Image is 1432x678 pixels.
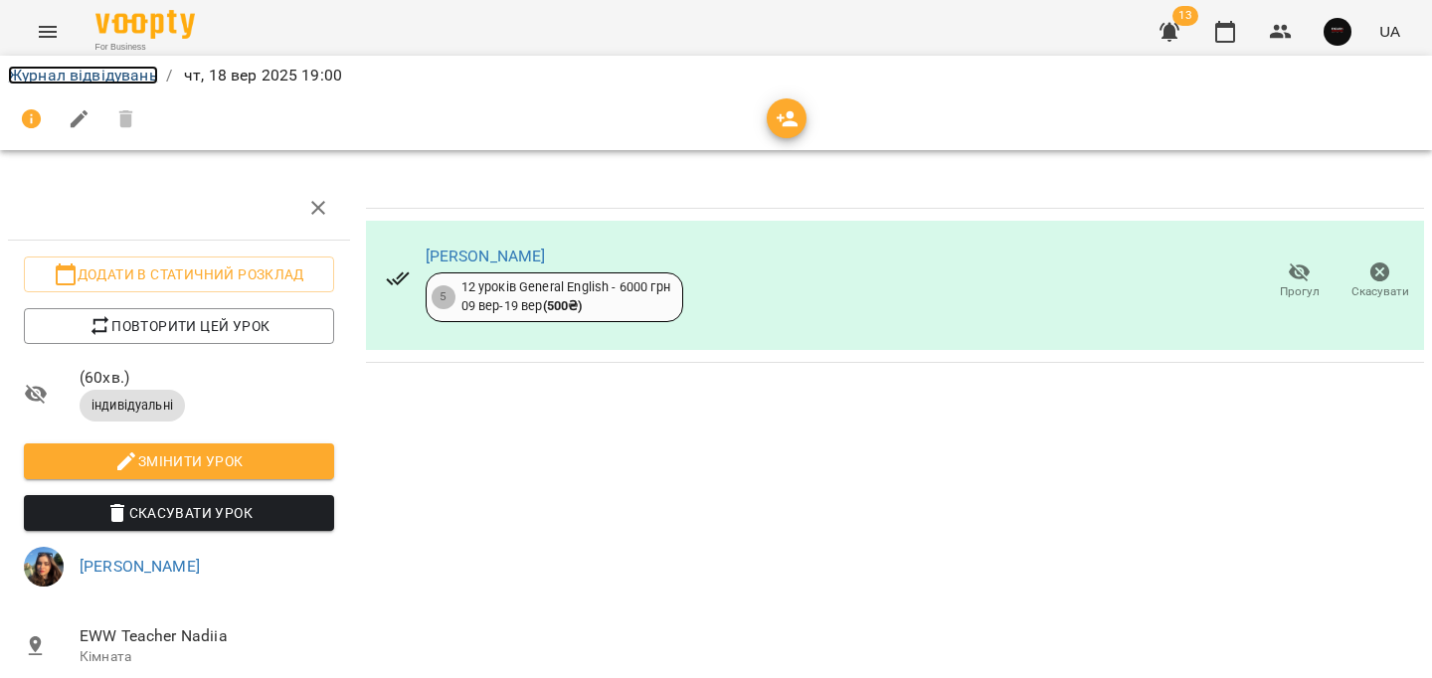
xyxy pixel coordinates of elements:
button: Menu [24,8,72,56]
span: EWW Teacher Nadiia [80,624,334,648]
img: Voopty Logo [95,10,195,39]
button: Повторити цей урок [24,308,334,344]
span: Скасувати Урок [40,501,318,525]
button: Скасувати Урок [24,495,334,531]
span: Прогул [1280,283,1320,300]
button: UA [1371,13,1408,50]
span: Змінити урок [40,449,318,473]
button: Змінити урок [24,443,334,479]
button: Прогул [1259,254,1340,309]
span: UA [1379,21,1400,42]
a: Журнал відвідувань [8,66,158,85]
div: 12 уроків General English - 6000 грн 09 вер - 19 вер [461,278,670,315]
span: індивідуальні [80,397,185,415]
span: ( 60 хв. ) [80,366,334,390]
img: 5eed76f7bd5af536b626cea829a37ad3.jpg [1324,18,1351,46]
p: чт, 18 вер 2025 19:00 [180,64,342,87]
div: 5 [432,285,455,309]
span: Додати в статичний розклад [40,262,318,286]
p: Кімната [80,647,334,667]
span: 13 [1172,6,1198,26]
button: Скасувати [1340,254,1420,309]
a: [PERSON_NAME] [80,557,200,576]
a: [PERSON_NAME] [426,247,546,265]
span: For Business [95,41,195,54]
button: Додати в статичний розклад [24,256,334,292]
b: ( 500 ₴ ) [543,298,583,313]
li: / [166,64,172,87]
nav: breadcrumb [8,64,1424,87]
span: Скасувати [1351,283,1409,300]
img: 11d839d777b43516e4e2c1a6df0945d0.jpeg [24,547,64,587]
span: Повторити цей урок [40,314,318,338]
